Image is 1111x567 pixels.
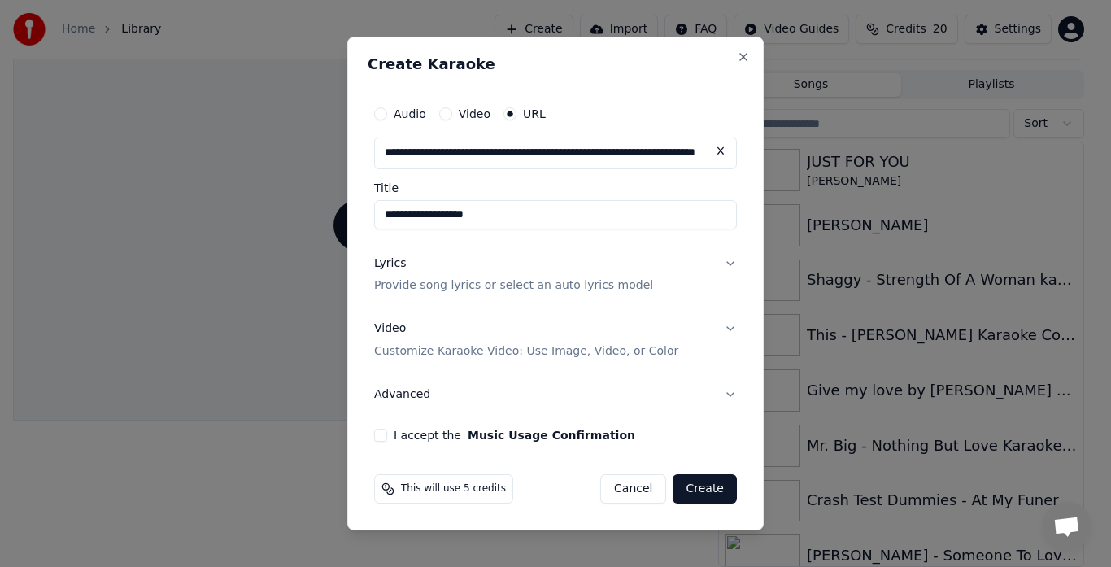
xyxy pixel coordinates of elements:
[374,242,737,307] button: LyricsProvide song lyrics or select an auto lyrics model
[600,474,666,504] button: Cancel
[394,108,426,120] label: Audio
[468,430,635,441] button: I accept the
[368,57,743,72] h2: Create Karaoke
[374,373,737,416] button: Advanced
[401,482,506,495] span: This will use 5 credits
[374,321,678,360] div: Video
[374,182,737,194] label: Title
[523,108,546,120] label: URL
[374,343,678,360] p: Customize Karaoke Video: Use Image, Video, or Color
[459,108,490,120] label: Video
[374,255,406,272] div: Lyrics
[374,278,653,294] p: Provide song lyrics or select an auto lyrics model
[374,308,737,373] button: VideoCustomize Karaoke Video: Use Image, Video, or Color
[394,430,635,441] label: I accept the
[673,474,737,504] button: Create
